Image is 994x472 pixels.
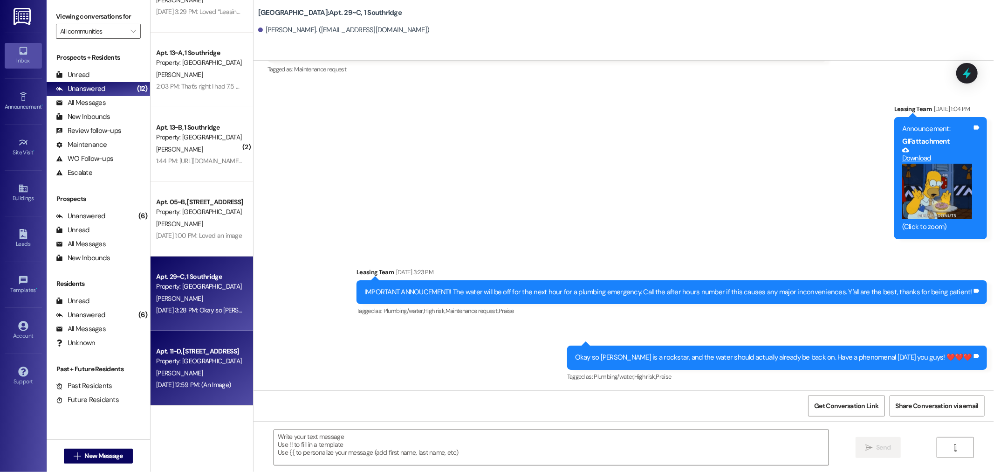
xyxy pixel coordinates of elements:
[902,137,950,146] b: GIF attachment
[356,304,987,318] div: Tagged as:
[952,444,959,451] i: 
[932,104,970,114] div: [DATE] 1:04 PM
[156,132,242,142] div: Property: [GEOGRAPHIC_DATA]
[56,338,96,348] div: Unknown
[36,285,37,292] span: •
[424,307,446,315] span: High risk ,
[156,82,312,90] div: 2:03 PM: That's right I had 7.5 and [PERSON_NAME] had 6
[575,353,972,362] div: Okay so [PERSON_NAME] is a rockstar, and the water should actually already be back on. Have a phe...
[902,164,972,219] button: Zoom image
[5,135,42,160] a: Site Visit •
[394,267,433,277] div: [DATE] 3:23 PM
[156,282,242,292] div: Property: [GEOGRAPHIC_DATA]
[656,373,671,381] span: Praise
[56,239,106,249] div: All Messages
[156,207,242,217] div: Property: [GEOGRAPHIC_DATA]
[808,396,884,416] button: Get Conversation Link
[156,347,242,356] div: Apt. 11~D, [STREET_ADDRESS]
[156,123,242,132] div: Apt. 13~B, 1 Southridge
[5,180,42,206] a: Buildings
[56,324,106,334] div: All Messages
[156,272,242,282] div: Apt. 29~C, 1 Southridge
[41,102,43,109] span: •
[384,307,424,315] span: Plumbing/water ,
[130,28,136,35] i: 
[499,307,514,315] span: Praise
[258,25,430,35] div: [PERSON_NAME]. ([EMAIL_ADDRESS][DOMAIN_NAME])
[865,444,872,451] i: 
[902,222,972,232] div: (Click to zoom)
[876,443,891,452] span: Send
[156,58,242,68] div: Property: [GEOGRAPHIC_DATA]
[56,211,105,221] div: Unanswered
[567,370,987,383] div: Tagged as:
[156,157,287,165] div: 1:44 PM: [URL][DOMAIN_NAME][PERSON_NAME]
[56,310,105,320] div: Unanswered
[364,287,972,297] div: IMPORTANT ANNOUCEMENT!! The water will be off for the next hour for a plumbing emergency. Call th...
[14,8,33,25] img: ResiDesk Logo
[74,452,81,460] i: 
[356,267,987,280] div: Leasing Team
[856,437,901,458] button: Send
[814,401,878,411] span: Get Conversation Link
[5,272,42,298] a: Templates •
[56,296,89,306] div: Unread
[896,401,979,411] span: Share Conversation via email
[156,70,203,79] span: [PERSON_NAME]
[156,369,203,377] span: [PERSON_NAME]
[156,7,421,16] div: [DATE] 3:29 PM: Loved “Leasing Team ([GEOGRAPHIC_DATA]): Okay so [PERSON_NAME] is a roc…”
[258,8,402,18] b: [GEOGRAPHIC_DATA]: Apt. 29~C, 1 Southridge
[894,104,987,117] div: Leasing Team
[156,294,203,303] span: [PERSON_NAME]
[56,253,110,263] div: New Inbounds
[5,364,42,389] a: Support
[267,62,826,76] div: Tagged as:
[890,396,985,416] button: Share Conversation via email
[5,226,42,251] a: Leads
[56,112,110,122] div: New Inbounds
[34,148,35,154] span: •
[56,140,107,150] div: Maintenance
[84,451,123,461] span: New Message
[56,168,92,178] div: Escalate
[135,82,150,96] div: (12)
[60,24,126,39] input: All communities
[156,306,569,314] div: [DATE] 3:28 PM: Okay so [PERSON_NAME] is a rockstar, and the water should actually already be bac...
[634,373,656,381] span: High risk ,
[902,124,972,134] div: Announcement:
[594,373,634,381] span: Plumbing/water ,
[47,364,150,374] div: Past + Future Residents
[56,126,121,136] div: Review follow-ups
[156,145,203,153] span: [PERSON_NAME]
[156,231,242,240] div: [DATE] 1:00 PM: Loved an image
[156,381,231,389] div: [DATE] 12:59 PM: (An Image)
[156,356,242,366] div: Property: [GEOGRAPHIC_DATA]
[446,307,499,315] span: Maintenance request ,
[295,65,347,73] span: Maintenance request
[56,381,112,391] div: Past Residents
[56,9,141,24] label: Viewing conversations for
[5,318,42,343] a: Account
[136,308,150,322] div: (6)
[56,154,113,164] div: WO Follow-ups
[5,43,42,68] a: Inbox
[47,53,150,62] div: Prospects + Residents
[64,449,133,464] button: New Message
[56,84,105,94] div: Unanswered
[156,48,242,58] div: Apt. 13~A, 1 Southridge
[136,209,150,223] div: (6)
[47,279,150,289] div: Residents
[56,70,89,80] div: Unread
[156,220,203,228] span: [PERSON_NAME]
[47,194,150,204] div: Prospects
[56,225,89,235] div: Unread
[902,146,972,163] a: Download
[56,98,106,108] div: All Messages
[56,395,119,405] div: Future Residents
[156,197,242,207] div: Apt. 05~B, [STREET_ADDRESS]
